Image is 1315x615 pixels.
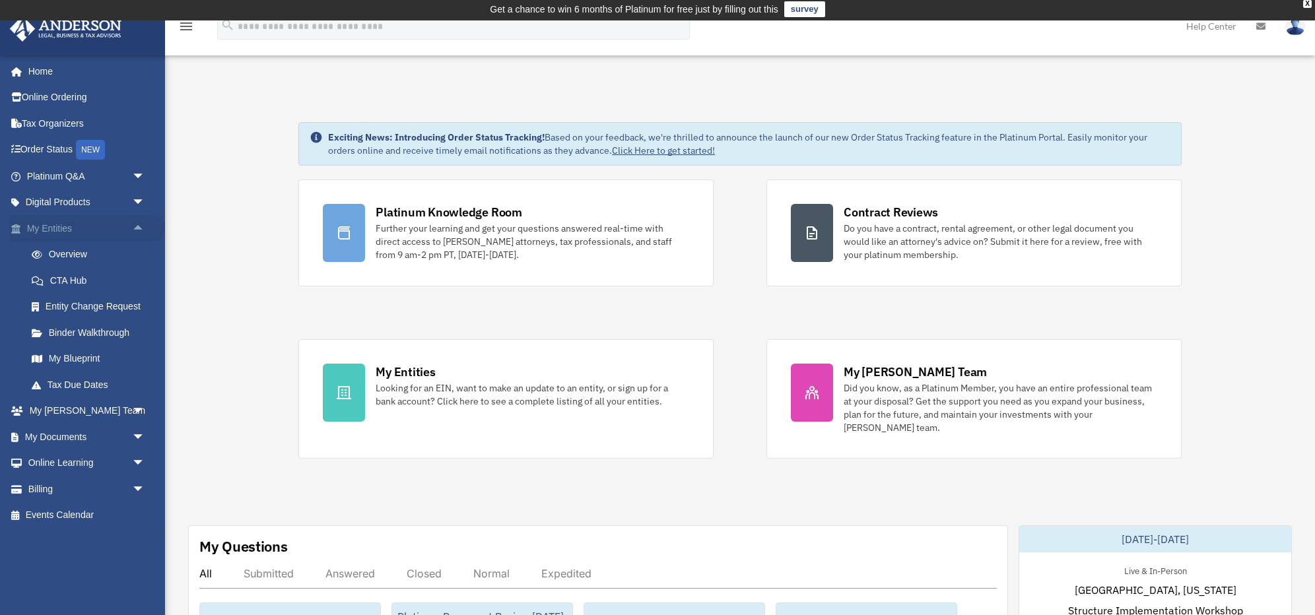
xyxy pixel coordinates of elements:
a: Tax Due Dates [18,372,165,398]
i: search [220,18,235,32]
i: menu [178,18,194,34]
div: My Entities [376,364,435,380]
a: Billingarrow_drop_down [9,476,165,502]
img: Anderson Advisors Platinum Portal [6,16,125,42]
a: Click Here to get started! [612,145,715,156]
div: My [PERSON_NAME] Team [844,364,987,380]
a: menu [178,23,194,34]
a: My Entitiesarrow_drop_up [9,215,165,242]
div: Do you have a contract, rental agreement, or other legal document you would like an attorney's ad... [844,222,1157,261]
span: arrow_drop_down [132,189,158,216]
a: Platinum Q&Aarrow_drop_down [9,163,165,189]
a: Events Calendar [9,502,165,529]
a: Home [9,58,158,84]
div: Live & In-Person [1114,563,1197,577]
span: arrow_drop_down [132,163,158,190]
span: arrow_drop_down [132,424,158,451]
strong: Exciting News: Introducing Order Status Tracking! [328,131,545,143]
a: Platinum Knowledge Room Further your learning and get your questions answered real-time with dire... [298,179,714,286]
span: arrow_drop_down [132,450,158,477]
span: arrow_drop_down [132,398,158,425]
a: Online Learningarrow_drop_down [9,450,165,476]
div: Further your learning and get your questions answered real-time with direct access to [PERSON_NAM... [376,222,689,261]
div: Platinum Knowledge Room [376,204,522,220]
a: Tax Organizers [9,110,165,137]
div: Get a chance to win 6 months of Platinum for free just by filling out this [490,1,778,17]
a: Online Ordering [9,84,165,111]
div: [DATE]-[DATE] [1019,526,1291,552]
a: CTA Hub [18,267,165,294]
span: [GEOGRAPHIC_DATA], [US_STATE] [1075,582,1236,598]
div: Contract Reviews [844,204,938,220]
div: Closed [407,567,442,580]
a: Binder Walkthrough [18,319,165,346]
a: Contract Reviews Do you have a contract, rental agreement, or other legal document you would like... [766,179,1182,286]
div: Answered [325,567,375,580]
a: My Documentsarrow_drop_down [9,424,165,450]
div: Normal [473,567,510,580]
a: survey [784,1,825,17]
div: All [199,567,212,580]
img: User Pic [1285,16,1305,36]
div: Did you know, as a Platinum Member, you have an entire professional team at your disposal? Get th... [844,381,1157,434]
div: NEW [76,140,105,160]
span: arrow_drop_down [132,476,158,503]
span: arrow_drop_up [132,215,158,242]
a: Order StatusNEW [9,137,165,164]
a: My Blueprint [18,346,165,372]
div: My Questions [199,536,288,556]
a: Entity Change Request [18,294,165,320]
div: Expedited [541,567,591,580]
div: Submitted [244,567,294,580]
div: Based on your feedback, we're thrilled to announce the launch of our new Order Status Tracking fe... [328,131,1170,157]
a: My [PERSON_NAME] Teamarrow_drop_down [9,398,165,424]
a: My Entities Looking for an EIN, want to make an update to an entity, or sign up for a bank accoun... [298,339,714,459]
a: My [PERSON_NAME] Team Did you know, as a Platinum Member, you have an entire professional team at... [766,339,1182,459]
a: Digital Productsarrow_drop_down [9,189,165,216]
div: Looking for an EIN, want to make an update to an entity, or sign up for a bank account? Click her... [376,381,689,408]
a: Overview [18,242,165,268]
